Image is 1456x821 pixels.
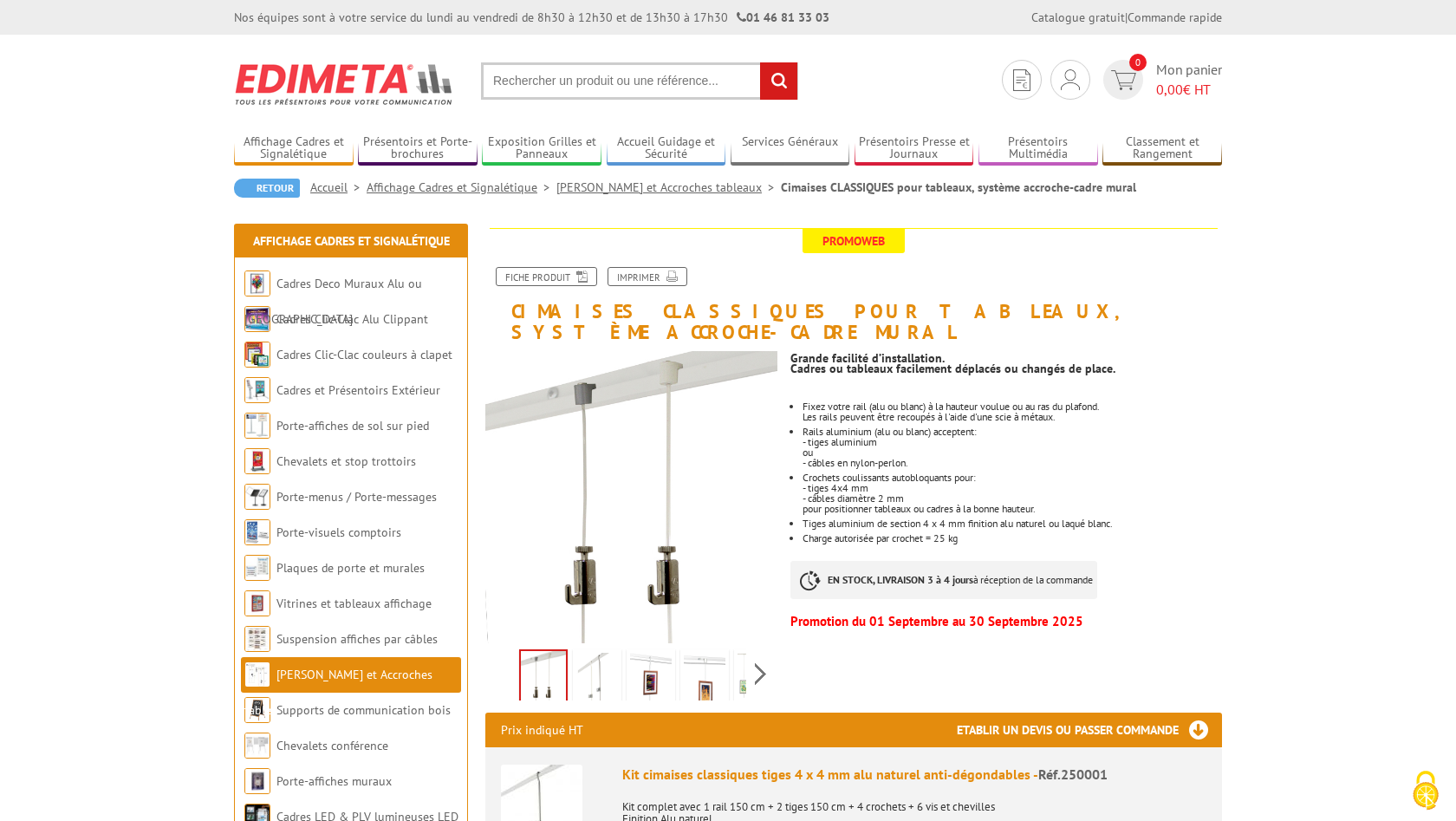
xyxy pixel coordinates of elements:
a: Vitrines et tableaux affichage [276,596,432,611]
span: Next [752,660,769,688]
a: Porte-affiches de sol sur pied [276,418,429,433]
a: Présentoirs Multimédia [978,134,1098,163]
p: - câbles diamètre 2 mm [803,493,1222,504]
div: Nos équipes sont à votre service du lundi au vendredi de 8h30 à 12h30 et de 13h30 à 17h30 [234,9,829,26]
a: Affichage Cadres et Signalétique [367,179,556,195]
a: Présentoirs et Porte-brochures [358,134,478,163]
img: Cadres Deco Muraux Alu ou Bois [244,270,270,296]
strong: EN STOCK, LIVRAISON 3 à 4 jours [828,573,973,586]
img: cimaises_classiques_pour_tableaux_systeme_accroche_cadre_250001_4bis.jpg [684,653,725,707]
img: Vitrines et tableaux affichage [244,590,270,616]
img: Plaques de porte et murales [244,555,270,581]
img: devis rapide [1061,69,1080,90]
img: 250004_250003_kit_cimaise_cable_nylon_perlon.jpg [485,351,777,643]
a: [PERSON_NAME] et Accroches tableaux [556,179,781,195]
img: 250001_250002_kit_cimaise_accroche_anti_degondable.jpg [576,653,618,707]
a: [PERSON_NAME] et Accroches tableaux [244,667,432,718]
img: Suspension affiches par câbles [244,626,270,652]
a: Affichage Cadres et Signalétique [253,233,450,249]
p: Rails aluminium (alu ou blanc) acceptent: [803,427,1222,437]
p: Grande facilité d’installation. [790,353,1222,363]
img: devis rapide [1013,69,1030,91]
p: Promotion du 01 Septembre au 30 Septembre 2025 [790,616,1222,627]
a: Cadres Clic-Clac couleurs à clapet [276,347,452,362]
img: Chevalets et stop trottoirs [244,448,270,474]
a: Suspension affiches par câbles [276,631,438,647]
input: rechercher [760,62,797,100]
a: Accueil Guidage et Sécurité [607,134,726,163]
div: Kit cimaises classiques tiges 4 x 4 mm alu naturel anti-dégondables - [622,765,1206,785]
img: Porte-affiches de sol sur pied [244,413,270,439]
p: Fixez votre rail (alu ou blanc) à la hauteur voulue ou au ras du plafond. [803,401,1222,412]
a: Porte-menus / Porte-messages [276,489,437,505]
img: devis rapide [1111,70,1136,90]
img: Porte-affiches muraux [244,768,270,794]
img: Porte-menus / Porte-messages [244,484,270,510]
img: Edimeta [234,52,455,116]
a: Retour [234,179,300,198]
span: Réf.250001 [1038,766,1108,783]
a: Plaques de porte et murales [276,560,425,576]
a: devis rapide 0 Mon panier 0,00€ HT [1099,60,1222,100]
li: Charge autorisée par crochet = 25 kg [803,533,1222,544]
span: Mon panier [1156,60,1222,100]
img: cimaises_classiques_pour_tableaux_systeme_accroche_cadre_250001_1bis.jpg [630,653,672,707]
input: Rechercher un produit ou une référence... [481,62,798,100]
a: Porte-affiches muraux [276,773,392,789]
button: Cookies (fenêtre modale) [1395,762,1456,821]
strong: 01 46 81 33 03 [737,10,829,25]
p: - tiges 4x4 mm [803,483,1222,493]
img: 250004_250003_kit_cimaise_cable_nylon_perlon.jpg [521,651,566,705]
a: Porte-visuels comptoirs [276,525,401,540]
a: Fiche produit [496,267,597,286]
a: Cadres Clic-Clac Alu Clippant [276,311,428,327]
a: Cadres Deco Muraux Alu ou [GEOGRAPHIC_DATA] [244,276,422,327]
li: Tiges aluminium de section 4 x 4 mm finition alu naturel ou laqué blanc. [803,518,1222,529]
a: Classement et Rangement [1102,134,1222,163]
img: Cimaises et Accroches tableaux [244,661,270,687]
a: Cadres et Présentoirs Extérieur [276,382,440,398]
span: 0,00 [1156,81,1183,98]
span: Promoweb [803,229,905,253]
h3: Etablir un devis ou passer commande [957,713,1222,747]
p: - tiges aluminium [803,437,1222,447]
a: Exposition Grilles et Panneaux [482,134,601,163]
div: | [1031,9,1222,26]
a: Imprimer [608,267,687,286]
p: - câbles en nylon-perlon. [803,458,1222,468]
img: Cadres Clic-Clac couleurs à clapet [244,342,270,368]
a: Services Généraux [731,134,850,163]
a: Catalogue gratuit [1031,10,1125,25]
a: Accueil [310,179,367,195]
img: 250014_rail_alu_horizontal_tiges_cables.jpg [738,653,779,707]
p: ou [803,447,1222,458]
p: Cadres ou tableaux facilement déplacés ou changés de place. [790,363,1222,374]
img: Chevalets conférence [244,733,270,759]
img: Cadres et Présentoirs Extérieur [244,377,270,403]
p: à réception de la commande [790,561,1097,599]
img: Cookies (fenêtre modale) [1404,769,1447,812]
p: pour positionner tableaux ou cadres à la bonne hauteur. [803,504,1222,514]
a: Affichage Cadres et Signalétique [234,134,354,163]
p: Crochets coulissants autobloquants pour: [803,472,1222,483]
a: Chevalets conférence [276,738,388,753]
a: Présentoirs Presse et Journaux [855,134,974,163]
a: Supports de communication bois [276,702,451,718]
li: Cimaises CLASSIQUES pour tableaux, système accroche-cadre mural [781,179,1136,196]
a: Commande rapide [1128,10,1222,25]
img: Porte-visuels comptoirs [244,519,270,545]
p: Prix indiqué HT [501,713,583,747]
span: 0 [1129,54,1147,71]
a: Chevalets et stop trottoirs [276,453,416,469]
span: € HT [1156,80,1222,100]
p: Les rails peuvent être recoupés à l'aide d'une scie à métaux. [803,412,1222,422]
